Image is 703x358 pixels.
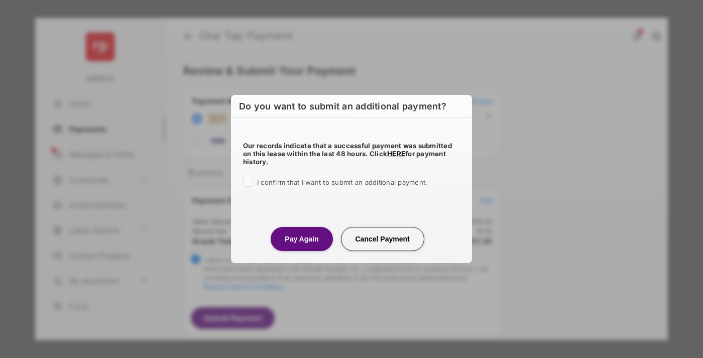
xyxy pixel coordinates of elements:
[243,142,460,166] h5: Our records indicate that a successful payment was submitted on this lease within the last 48 hou...
[257,178,427,186] span: I confirm that I want to submit an additional payment.
[231,95,472,118] h6: Do you want to submit an additional payment?
[271,227,332,251] button: Pay Again
[341,227,424,251] button: Cancel Payment
[387,150,405,158] a: HERE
